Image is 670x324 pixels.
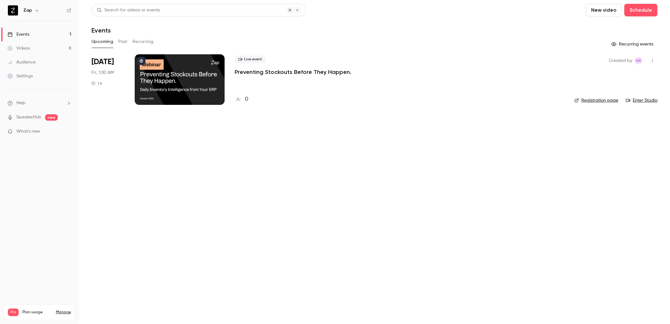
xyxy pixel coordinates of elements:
[8,59,36,65] div: Audience
[245,95,248,104] h4: 0
[91,81,102,86] div: 1 h
[8,45,30,51] div: Videos
[235,95,248,104] a: 0
[56,310,71,315] a: Manage
[636,57,641,64] span: SR
[635,57,642,64] span: Simon Ryan
[624,4,657,16] button: Schedule
[16,114,41,121] a: SpeakerHub
[8,309,19,316] span: Pro
[574,97,618,104] a: Registration page
[586,4,622,16] button: New video
[45,114,58,121] span: new
[16,128,40,135] span: What's new
[118,37,127,47] button: Past
[608,39,657,49] button: Recurring events
[91,54,125,105] div: Oct 9 Thu, 4:30 PM (Europe/London)
[16,100,26,106] span: Help
[91,27,111,34] h1: Events
[235,68,351,76] a: Preventing Stockouts Before They Happen.
[8,5,18,15] img: Zap
[97,7,160,14] div: Search for videos or events
[609,57,632,64] span: Created by
[132,37,154,47] button: Recurring
[91,69,114,76] span: Fri, 1:30 AM
[8,31,29,38] div: Events
[91,57,114,67] span: [DATE]
[23,7,32,14] h6: Zap
[91,37,113,47] button: Upcoming
[8,73,33,79] div: Settings
[22,310,52,315] span: Plan usage
[8,100,71,106] li: help-dropdown-opener
[235,56,266,63] span: Live event
[626,97,657,104] a: Enter Studio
